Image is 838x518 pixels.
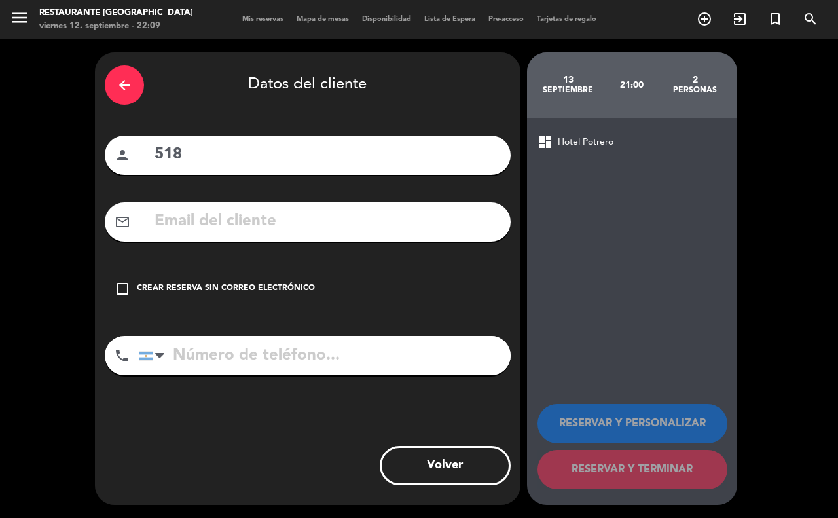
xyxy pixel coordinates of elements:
span: Lista de Espera [418,16,482,23]
span: Disponibilidad [355,16,418,23]
div: 2 [663,75,727,85]
div: Argentina: +54 [139,337,170,375]
i: person [115,147,130,163]
i: turned_in_not [767,11,783,27]
button: RESERVAR Y TERMINAR [537,450,727,489]
button: RESERVAR Y PERSONALIZAR [537,404,727,443]
input: Nombre del cliente [153,141,501,168]
span: Tarjetas de regalo [530,16,603,23]
div: Datos del cliente [105,62,511,108]
span: Mis reservas [236,16,290,23]
input: Email del cliente [153,208,501,235]
span: Pre-acceso [482,16,530,23]
div: septiembre [537,85,600,96]
i: check_box_outline_blank [115,281,130,297]
div: viernes 12. septiembre - 22:09 [39,20,193,33]
i: exit_to_app [732,11,748,27]
div: Restaurante [GEOGRAPHIC_DATA] [39,7,193,20]
span: dashboard [537,134,553,150]
span: Hotel Potrero [558,135,613,150]
div: personas [663,85,727,96]
span: Mapa de mesas [290,16,355,23]
div: Crear reserva sin correo electrónico [137,282,315,295]
i: menu [10,8,29,28]
button: menu [10,8,29,32]
i: arrow_back [117,77,132,93]
input: Número de teléfono... [139,336,511,375]
i: search [803,11,818,27]
button: Volver [380,446,511,485]
i: add_circle_outline [697,11,712,27]
i: phone [114,348,130,363]
div: 13 [537,75,600,85]
i: mail_outline [115,214,130,230]
div: 21:00 [600,62,663,108]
